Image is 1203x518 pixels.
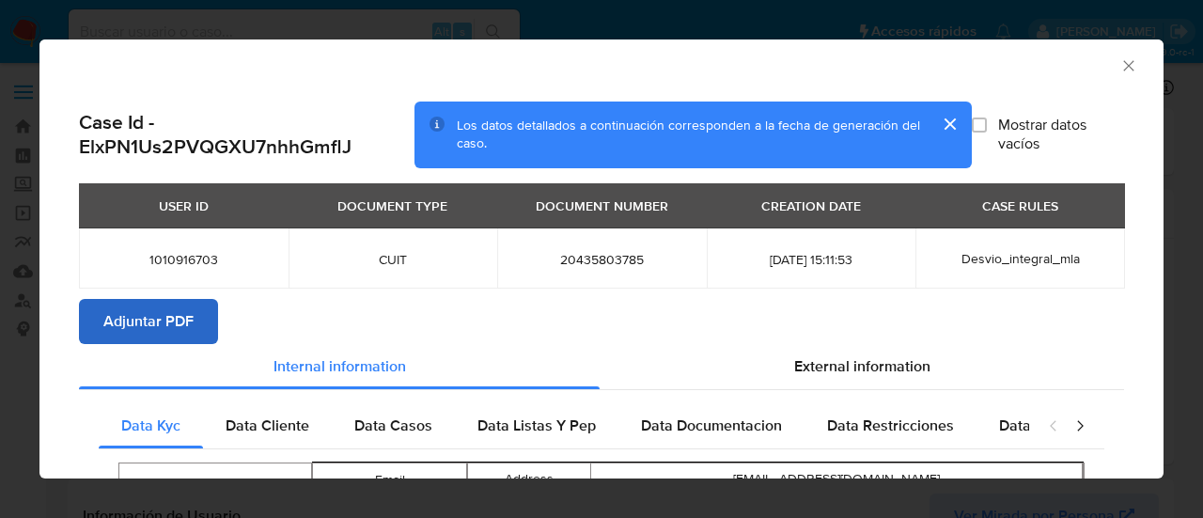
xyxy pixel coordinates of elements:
[79,110,414,160] h2: Case Id - ElxPN1Us2PVQGXU7nhhGmflJ
[998,116,1124,153] span: Mostrar datos vacíos
[927,102,972,147] button: cerrar
[520,251,684,268] span: 20435803785
[524,190,680,222] div: DOCUMENT NUMBER
[827,415,954,436] span: Data Restricciones
[961,249,1080,268] span: Desvio_integral_mla
[226,415,309,436] span: Data Cliente
[79,344,1124,389] div: Detailed info
[477,415,596,436] span: Data Listas Y Pep
[273,355,406,377] span: Internal information
[103,301,194,342] span: Adjuntar PDF
[121,415,180,436] span: Data Kyc
[794,355,930,377] span: External information
[972,118,987,133] input: Mostrar datos vacíos
[971,190,1070,222] div: CASE RULES
[1119,56,1136,73] button: Cerrar ventana
[591,463,1083,495] td: [EMAIL_ADDRESS][DOMAIN_NAME]
[311,251,476,268] span: CUIT
[79,299,218,344] button: Adjuntar PDF
[457,116,920,153] span: Los datos detallados a continuación corresponden a la fecha de generación del caso.
[999,415,1129,436] span: Data Publicaciones
[99,403,1029,448] div: Detailed internal info
[39,39,1164,479] div: closure-recommendation-modal
[641,415,782,436] span: Data Documentacion
[468,463,591,495] td: Address
[326,190,459,222] div: DOCUMENT TYPE
[354,415,432,436] span: Data Casos
[313,463,467,496] td: Email
[102,251,266,268] span: 1010916703
[148,190,220,222] div: USER ID
[750,190,872,222] div: CREATION DATE
[729,251,894,268] span: [DATE] 15:11:53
